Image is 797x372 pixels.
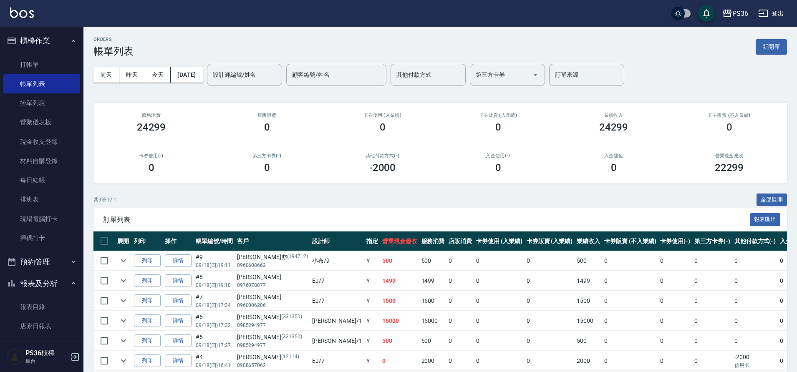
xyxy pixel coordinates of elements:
td: 1499 [380,271,419,291]
td: Y [364,271,380,291]
h2: 入金使用(-) [450,153,546,158]
h2: 業績收入 [566,113,661,118]
td: 0 [658,251,692,271]
td: 0 [602,251,658,271]
p: 信用卡 [734,362,776,369]
td: 0 [602,351,658,371]
td: 0 [732,271,778,291]
td: 500 [380,251,419,271]
p: 0908657062 [237,362,308,369]
a: 詳情 [165,274,192,287]
td: 0 [380,351,419,371]
td: 2000 [419,351,447,371]
td: 0 [525,351,575,371]
p: 09/18 (四) 17:27 [196,342,233,349]
p: (331350) [281,333,302,342]
a: 詳情 [165,334,192,347]
td: 0 [446,251,474,271]
div: [PERSON_NAME] [237,353,308,362]
h3: 24299 [599,121,628,133]
td: 500 [419,251,447,271]
a: 打帳單 [3,55,80,74]
td: 0 [732,311,778,331]
td: 0 [658,271,692,291]
p: 09/18 (四) 16:41 [196,362,233,369]
h2: 卡券使用 (入業績) [335,113,430,118]
a: 排班表 [3,190,80,209]
td: 0 [474,311,525,331]
td: 0 [474,251,525,271]
button: 列印 [134,274,161,287]
td: #5 [194,331,235,351]
td: EJ /7 [310,271,364,291]
button: expand row [117,274,130,287]
h2: 營業現金應收 [681,153,777,158]
td: 0 [446,271,474,291]
h3: 22299 [715,162,744,173]
td: 500 [575,251,602,271]
td: 1500 [575,291,602,311]
button: 新開單 [756,39,787,55]
img: Logo [10,8,34,18]
td: 0 [692,251,732,271]
button: Open [529,68,542,81]
th: 帳單編號/時間 [194,231,235,251]
button: 今天 [145,67,171,83]
td: 500 [380,331,419,351]
td: 0 [446,291,474,311]
button: expand row [117,254,130,267]
td: EJ /7 [310,351,364,371]
td: Y [364,351,380,371]
div: [PERSON_NAME] [237,313,308,322]
h3: 帳單列表 [93,45,134,57]
a: 報表目錄 [3,297,80,317]
a: 詳情 [165,294,192,307]
td: 15000 [575,311,602,331]
button: expand row [117,314,130,327]
p: 共 9 筆, 1 / 1 [93,196,116,204]
button: expand row [117,354,130,367]
a: 每日結帳 [3,171,80,190]
span: 訂單列表 [103,216,750,224]
div: [PERSON_NAME] [237,293,308,302]
a: 詳情 [165,254,192,267]
td: 0 [692,351,732,371]
td: 0 [474,351,525,371]
h3: 0 [264,121,270,133]
h2: 其他付款方式(-) [335,153,430,158]
h3: 24299 [137,121,166,133]
h2: 店販消費 [219,113,315,118]
td: 0 [446,311,474,331]
button: 櫃檯作業 [3,30,80,52]
td: 0 [525,291,575,311]
td: 15000 [419,311,447,331]
a: 新開單 [756,43,787,50]
h3: 0 [149,162,154,173]
a: 詳情 [165,354,192,367]
td: 0 [525,331,575,351]
td: 0 [732,251,778,271]
button: 前天 [93,67,119,83]
h2: 卡券販賣 (入業績) [450,113,546,118]
a: 掃碼打卡 [3,229,80,248]
button: 列印 [134,294,161,307]
td: 15000 [380,311,419,331]
p: (194712) [287,253,308,261]
button: save [698,5,715,22]
h3: 0 [611,162,617,173]
td: 0 [474,331,525,351]
td: Y [364,291,380,311]
h3: 0 [495,121,501,133]
td: #6 [194,311,235,331]
h3: -2000 [369,162,396,173]
td: 1500 [419,291,447,311]
h2: ORDERS [93,37,134,42]
h3: 0 [380,121,386,133]
td: #9 [194,251,235,271]
td: 1499 [575,271,602,291]
td: 1500 [380,291,419,311]
td: 0 [474,271,525,291]
div: [PERSON_NAME] [237,333,308,342]
td: 0 [692,291,732,311]
p: 09/18 (四) 19:11 [196,261,233,269]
